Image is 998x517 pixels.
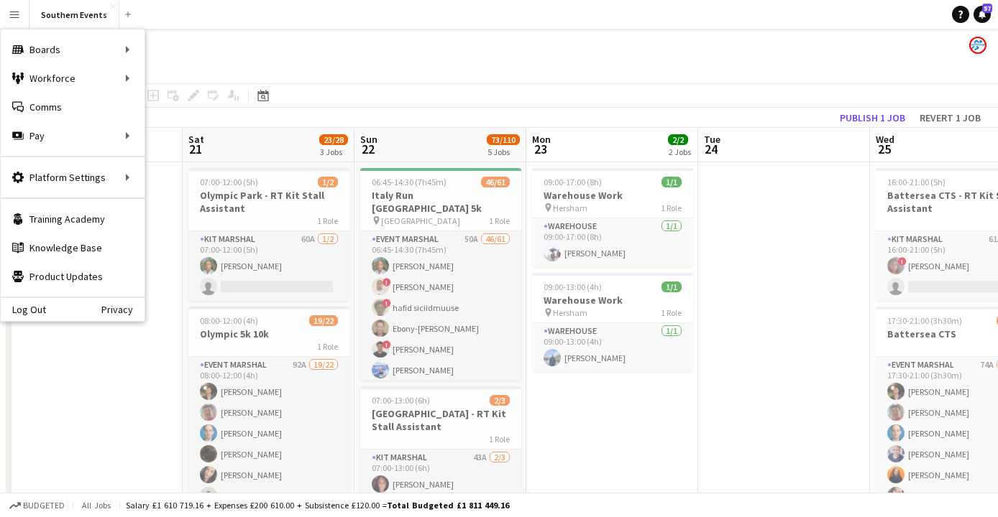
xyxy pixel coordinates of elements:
div: Platform Settings [1,163,145,192]
app-card-role: Kit Marshal60A1/207:00-12:00 (5h)[PERSON_NAME] [188,231,349,301]
app-job-card: 09:00-13:00 (4h)1/1Warehouse Work Hersham1 RoleWarehouse1/109:00-13:00 (4h)[PERSON_NAME] [532,273,693,372]
span: ! [383,278,391,287]
span: 2/3 [490,395,510,406]
a: Product Updates [1,262,145,291]
span: 1 Role [489,215,510,226]
span: Sun [360,133,377,146]
a: Training Academy [1,205,145,233]
span: 57 [982,4,992,13]
app-user-avatar: RunThrough Events [969,37,986,54]
div: Workforce [1,64,145,93]
span: 06:45-14:30 (7h45m) [372,177,447,187]
span: Sat [188,133,204,146]
span: 09:00-17:00 (8h) [544,177,602,187]
button: Southern Events [29,1,119,29]
span: 1 Role [661,202,682,213]
a: Comms [1,93,145,121]
span: Mon [532,133,551,146]
span: 23 [530,141,551,157]
app-job-card: 09:00-17:00 (8h)1/1Warehouse Work Hersham1 RoleWarehouse1/109:00-17:00 (8h)[PERSON_NAME] [532,168,693,267]
a: Log Out [1,304,46,315]
span: [GEOGRAPHIC_DATA] [381,215,460,226]
h3: Olympic 5k 10k [188,327,349,340]
span: 21 [186,141,204,157]
span: 07:00-13:00 (6h) [372,395,430,406]
span: 07:00-12:00 (5h) [200,177,258,187]
app-card-role: Warehouse1/109:00-13:00 (4h)[PERSON_NAME] [532,323,693,372]
div: Pay [1,121,145,150]
span: ! [898,257,907,266]
span: 1 Role [317,215,338,226]
span: 22 [358,141,377,157]
app-card-role: Warehouse1/109:00-17:00 (8h)[PERSON_NAME] [532,218,693,267]
span: 09:00-13:00 (4h) [544,281,602,292]
h3: Warehouse Work [532,189,693,202]
span: 1 Role [661,307,682,318]
span: 46/61 [481,177,510,187]
span: 73/110 [487,134,520,145]
span: Total Budgeted £1 811 449.16 [387,500,509,511]
span: 1 Role [317,341,338,352]
span: 1/2 [318,177,338,187]
div: Salary £1 610 719.16 + Expenses £200 610.00 + Subsistence £120.00 = [126,500,509,511]
span: ! [383,299,391,307]
div: 5 Jobs [487,146,519,157]
span: 24 [702,141,720,157]
span: 2/2 [668,134,688,145]
span: Hersham [553,202,587,213]
div: 3 Jobs [320,146,347,157]
span: 1/1 [661,177,682,187]
button: Revert 1 job [914,108,986,127]
h3: Italy Run [GEOGRAPHIC_DATA] 5k [360,189,521,215]
span: 23/28 [319,134,348,145]
app-job-card: 06:45-14:30 (7h45m)46/61Italy Run [GEOGRAPHIC_DATA] 5k [GEOGRAPHIC_DATA]1 RoleEvent Marshal50A46/... [360,168,521,381]
span: Wed [876,133,894,146]
span: Budgeted [23,500,65,511]
h3: Warehouse Work [532,294,693,307]
span: 1 Role [489,434,510,444]
span: 08:00-12:00 (4h) [200,315,258,326]
span: ! [383,340,391,349]
span: 1/1 [661,281,682,292]
span: Hersham [553,307,587,318]
h3: [GEOGRAPHIC_DATA] - RT Kit Stall Assistant [360,407,521,433]
span: 19/22 [309,315,338,326]
div: Boards [1,35,145,64]
span: Tue [704,133,720,146]
span: 17:30-21:00 (3h30m) [887,315,962,326]
span: 16:00-21:00 (5h) [887,177,946,187]
a: Privacy [101,304,145,315]
h3: Olympic Park - RT Kit Stall Assistant [188,189,349,215]
button: Budgeted [7,498,67,513]
span: 25 [874,141,894,157]
div: 2 Jobs [669,146,691,157]
a: Knowledge Base [1,233,145,262]
button: Publish 1 job [834,108,911,127]
app-job-card: 07:00-12:00 (5h)1/2Olympic Park - RT Kit Stall Assistant1 RoleKit Marshal60A1/207:00-12:00 (5h)[P... [188,168,349,301]
a: 57 [974,6,991,23]
span: All jobs [79,500,114,511]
